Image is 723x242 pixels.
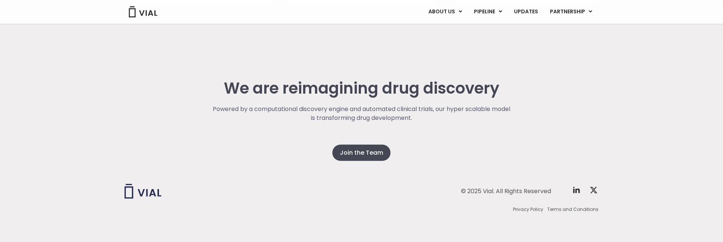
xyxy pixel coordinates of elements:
[544,6,598,18] a: PARTNERSHIPMenu Toggle
[513,206,544,213] a: Privacy Policy
[423,6,468,18] a: ABOUT USMenu Toggle
[332,145,391,161] a: Join the Team
[461,187,551,195] div: © 2025 Vial. All Rights Reserved
[468,6,508,18] a: PIPELINEMenu Toggle
[340,148,383,157] span: Join the Team
[548,206,599,213] a: Terms and Conditions
[125,184,162,199] img: Vial logo wih "Vial" spelled out
[128,6,158,17] img: Vial Logo
[212,80,511,97] h2: We are reimagining drug discovery
[212,105,511,122] p: Powered by a computational discovery engine and automated clinical trials, our hyper scalable mod...
[508,6,544,18] a: UPDATES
